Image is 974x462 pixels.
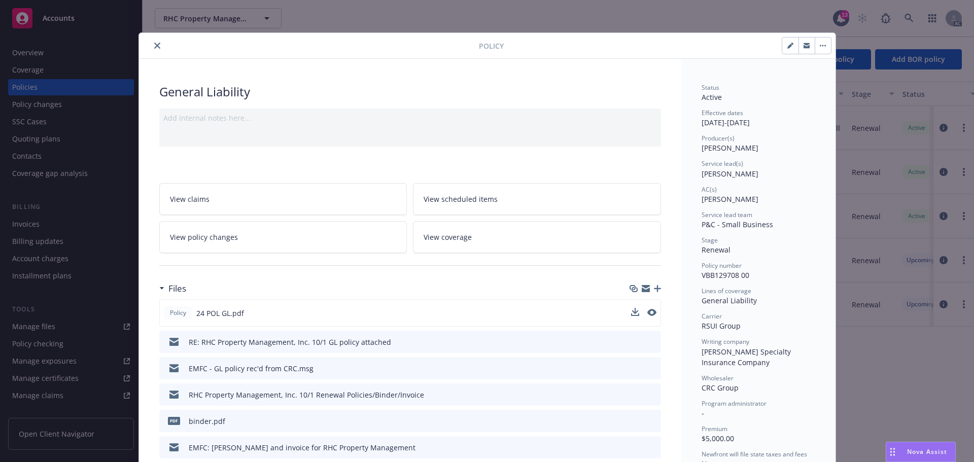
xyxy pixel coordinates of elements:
[189,337,391,347] div: RE: RHC Property Management, Inc. 10/1 GL policy attached
[168,308,188,317] span: Policy
[647,308,656,318] button: preview file
[648,416,657,427] button: preview file
[170,232,238,242] span: View policy changes
[702,399,767,408] span: Program administrator
[159,183,407,215] a: View claims
[648,389,657,400] button: preview file
[907,447,947,456] span: Nova Assist
[702,220,773,229] span: P&C - Small Business
[159,221,407,253] a: View policy changes
[886,442,899,461] div: Drag to move
[702,169,758,179] span: [PERSON_NAME]
[424,232,472,242] span: View coverage
[168,282,186,295] h3: Files
[479,41,504,51] span: Policy
[648,337,657,347] button: preview file
[631,308,639,318] button: download file
[632,389,640,400] button: download file
[648,363,657,374] button: preview file
[413,221,661,253] a: View coverage
[189,416,225,427] div: binder.pdf
[632,337,640,347] button: download file
[702,83,719,92] span: Status
[702,185,717,194] span: AC(s)
[702,424,727,433] span: Premium
[702,245,730,255] span: Renewal
[159,282,186,295] div: Files
[702,134,735,143] span: Producer(s)
[189,442,415,453] div: EMFC: [PERSON_NAME] and invoice for RHC Property Management
[702,143,758,153] span: [PERSON_NAME]
[702,321,741,331] span: RSUI Group
[702,261,742,270] span: Policy number
[189,363,314,374] div: EMFC - GL policy rec'd from CRC.msg
[702,109,815,128] div: [DATE] - [DATE]
[648,442,657,453] button: preview file
[702,434,734,443] span: $5,000.00
[424,194,498,204] span: View scheduled items
[159,83,661,100] div: General Liability
[702,287,751,295] span: Lines of coverage
[702,450,807,458] span: Newfront will file state taxes and fees
[702,383,739,393] span: CRC Group
[702,374,734,382] span: Wholesaler
[702,159,743,168] span: Service lead(s)
[413,183,661,215] a: View scheduled items
[702,295,815,306] div: General Liability
[163,113,657,123] div: Add internal notes here...
[886,442,956,462] button: Nova Assist
[702,337,749,346] span: Writing company
[631,308,639,316] button: download file
[196,308,244,318] span: 24 POL GL.pdf
[702,408,704,418] span: -
[702,109,743,117] span: Effective dates
[702,312,722,321] span: Carrier
[702,236,718,244] span: Stage
[632,442,640,453] button: download file
[632,416,640,427] button: download file
[702,347,793,367] span: [PERSON_NAME] Specialty Insurance Company
[151,40,163,52] button: close
[632,363,640,374] button: download file
[702,92,722,102] span: Active
[702,194,758,204] span: [PERSON_NAME]
[189,389,424,400] div: RHC Property Management, Inc. 10/1 Renewal Policies/Binder/Invoice
[702,210,752,219] span: Service lead team
[168,417,180,424] span: pdf
[702,270,749,280] span: VBB129708 00
[170,194,210,204] span: View claims
[647,309,656,316] button: preview file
